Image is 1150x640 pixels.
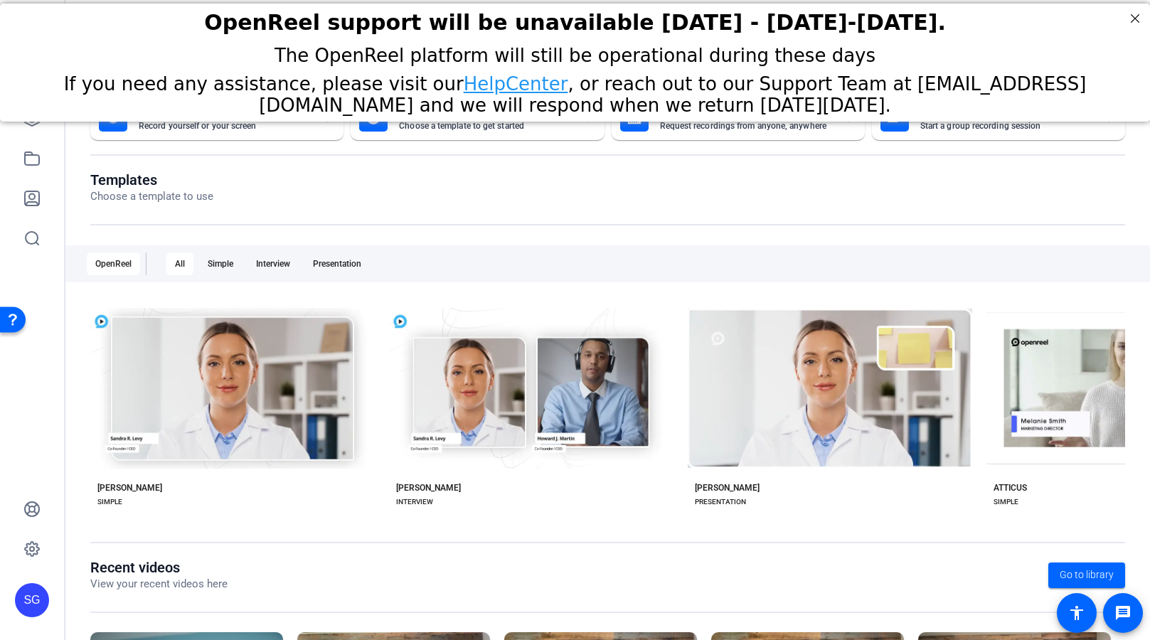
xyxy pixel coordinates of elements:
mat-card-subtitle: Request recordings from anyone, anywhere [660,122,834,130]
p: View your recent videos here [90,576,228,592]
div: Presentation [304,252,370,275]
a: Go to library [1048,562,1125,588]
mat-icon: accessibility [1068,604,1085,622]
mat-card-subtitle: Record yourself or your screen [139,122,312,130]
div: [PERSON_NAME] [396,482,461,494]
div: [PERSON_NAME] [695,482,760,494]
mat-icon: message [1114,604,1132,622]
mat-card-subtitle: Start a group recording session [920,122,1094,130]
div: All [166,252,193,275]
div: Simple [199,252,242,275]
a: HelpCenter [464,70,568,91]
div: SIMPLE [97,496,122,508]
span: If you need any assistance, please visit our , or reach out to our Support Team at [EMAIL_ADDRESS... [64,70,1087,112]
div: Close Step [1126,6,1144,24]
div: ATTICUS [994,482,1027,494]
p: Choose a template to use [90,188,213,205]
div: [PERSON_NAME] [97,482,162,494]
h1: Recent videos [90,559,228,576]
h2: OpenReel support will be unavailable Thursday - Friday, October 16th-17th. [18,6,1132,31]
h1: Templates [90,171,213,188]
span: The OpenReel platform will still be operational during these days [275,41,875,63]
div: Interview [247,252,299,275]
div: SG [15,583,49,617]
div: INTERVIEW [396,496,433,508]
span: Go to library [1060,567,1114,582]
div: OpenReel [87,252,140,275]
div: SIMPLE [994,496,1018,508]
mat-card-subtitle: Choose a template to get started [399,122,573,130]
div: PRESENTATION [695,496,746,508]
